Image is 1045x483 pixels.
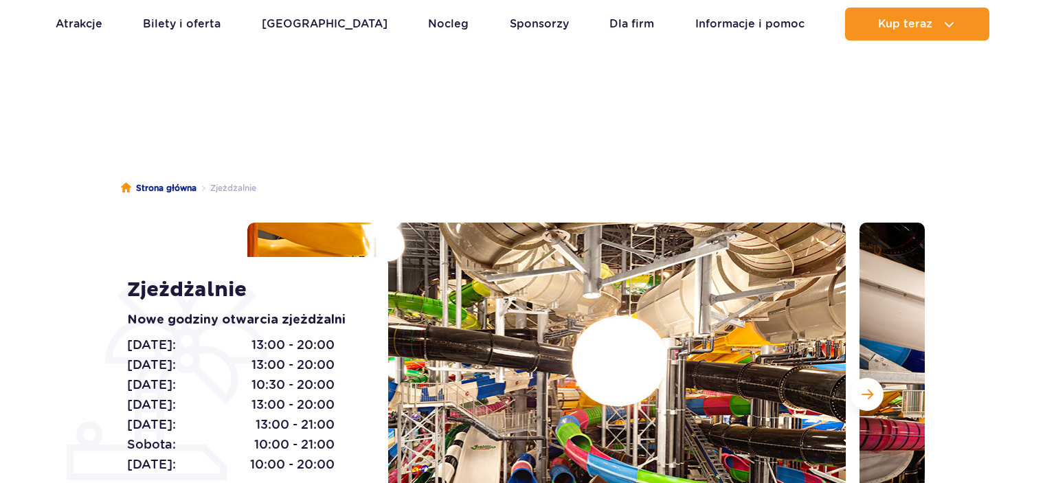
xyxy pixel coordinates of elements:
[254,435,335,454] span: 10:00 - 21:00
[262,8,387,41] a: [GEOGRAPHIC_DATA]
[127,355,176,374] span: [DATE]:
[250,455,335,474] span: 10:00 - 20:00
[127,311,357,330] p: Nowe godziny otwarcia zjeżdżalni
[127,455,176,474] span: [DATE]:
[127,278,357,302] h1: Zjeżdżalnie
[251,375,335,394] span: 10:30 - 20:00
[851,378,884,411] button: Następny slajd
[609,8,654,41] a: Dla firm
[256,415,335,434] span: 13:00 - 21:00
[251,395,335,414] span: 13:00 - 20:00
[845,8,989,41] button: Kup teraz
[428,8,469,41] a: Nocleg
[127,335,176,355] span: [DATE]:
[878,18,932,30] span: Kup teraz
[56,8,102,41] a: Atrakcje
[127,375,176,394] span: [DATE]:
[695,8,805,41] a: Informacje i pomoc
[251,355,335,374] span: 13:00 - 20:00
[196,181,256,195] li: Zjeżdżalnie
[143,8,221,41] a: Bilety i oferta
[121,181,196,195] a: Strona główna
[510,8,569,41] a: Sponsorzy
[251,335,335,355] span: 13:00 - 20:00
[127,435,176,454] span: Sobota:
[127,415,176,434] span: [DATE]:
[127,395,176,414] span: [DATE]:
